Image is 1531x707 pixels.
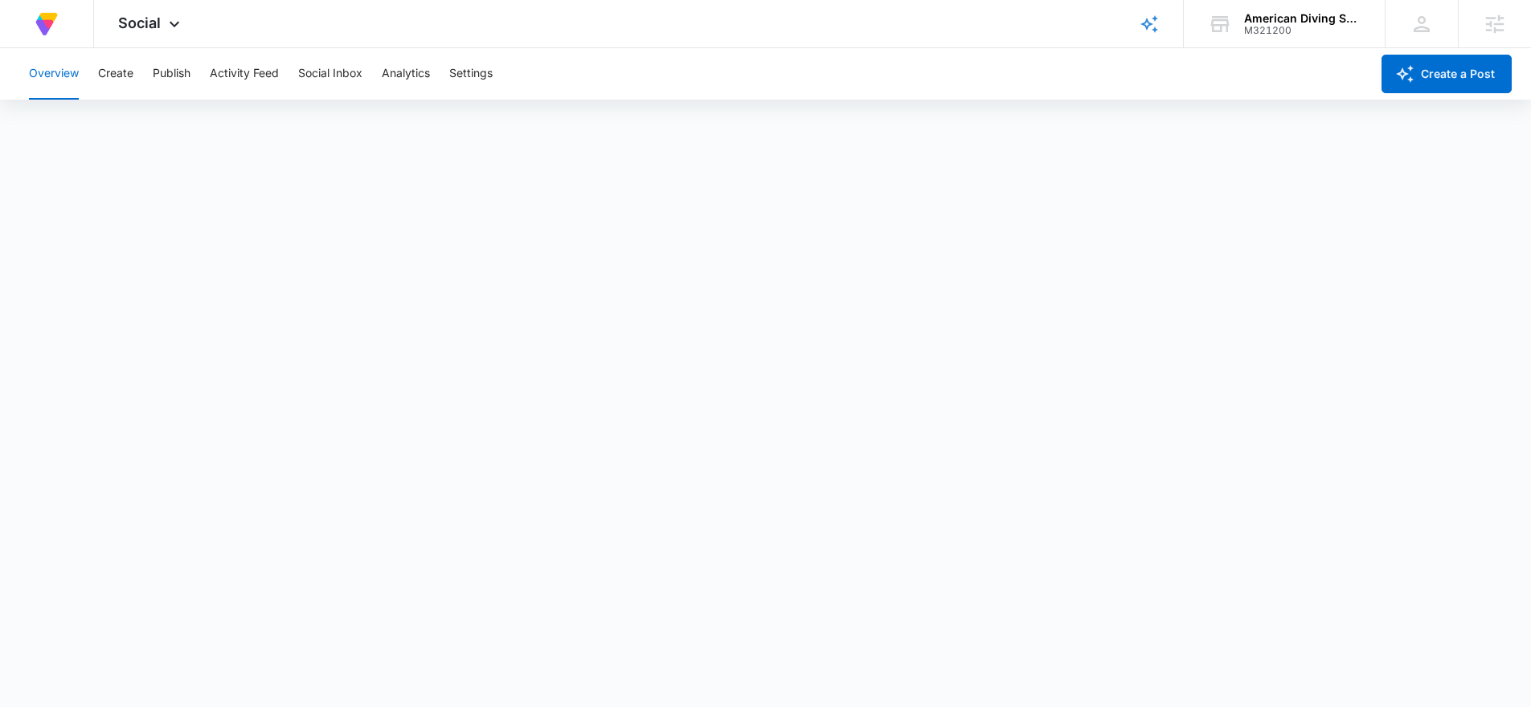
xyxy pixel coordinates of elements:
[32,10,61,39] img: Volusion
[1382,55,1512,93] button: Create a Post
[298,48,362,100] button: Social Inbox
[1244,12,1361,25] div: account name
[98,48,133,100] button: Create
[29,48,79,100] button: Overview
[1244,25,1361,36] div: account id
[210,48,279,100] button: Activity Feed
[153,48,190,100] button: Publish
[118,14,161,31] span: Social
[449,48,493,100] button: Settings
[382,48,430,100] button: Analytics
